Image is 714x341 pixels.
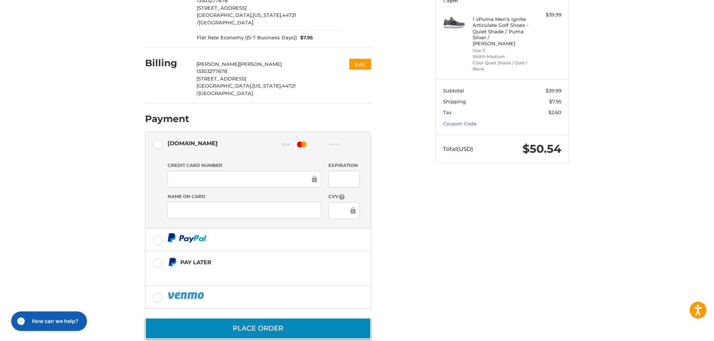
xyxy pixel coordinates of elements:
[549,98,561,104] span: $7.95
[197,34,297,42] span: Flat Rate Economy ((5-7 Business Days))
[197,5,247,11] span: [STREET_ADDRESS]
[473,48,530,54] li: Size 11
[473,16,530,46] h4: 1 x Puma Men's Ignite Articulate Golf Shoes - Quiet Shade / Puma Silver / [PERSON_NAME]
[196,61,239,67] span: [PERSON_NAME]
[196,83,252,89] span: [GEOGRAPHIC_DATA],
[199,19,253,25] span: [GEOGRAPHIC_DATA]
[443,98,466,104] span: Shipping
[443,88,464,94] span: Subtotal
[196,83,296,96] span: 44721 /
[443,145,473,152] span: Total (USD)
[328,193,359,200] label: CVV
[145,57,189,69] h2: Billing
[168,258,177,267] img: Pay Later icon
[196,76,246,82] span: [STREET_ADDRESS]
[297,34,313,42] span: $7.95
[196,68,227,74] span: 13303277678
[168,270,324,277] iframe: PayPal Message 1
[328,162,359,169] label: Expiration
[473,60,530,72] li: Color Quiet Shade / Gold / Black
[443,109,452,115] span: Tax
[532,11,561,19] div: $39.99
[168,291,206,300] img: PayPal icon
[168,193,321,200] label: Name on Card
[349,59,371,70] button: Edit
[546,88,561,94] span: $39.99
[443,121,477,127] a: Coupon Code
[197,12,253,18] span: [GEOGRAPHIC_DATA],
[168,162,321,169] label: Credit Card Number
[168,233,207,243] img: PayPal icon
[239,61,282,67] span: [PERSON_NAME]
[473,54,530,60] li: Width Medium
[145,318,371,339] button: Place Order
[7,309,89,334] iframe: Gorgias live chat messenger
[253,12,282,18] span: [US_STATE],
[522,142,561,156] span: $50.54
[180,256,324,268] div: Pay Later
[145,113,189,125] h2: Payment
[548,109,561,115] span: $2.60
[198,90,253,96] span: [GEOGRAPHIC_DATA]
[197,12,296,25] span: 44721 /
[252,83,282,89] span: [US_STATE],
[168,137,218,149] div: [DOMAIN_NAME]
